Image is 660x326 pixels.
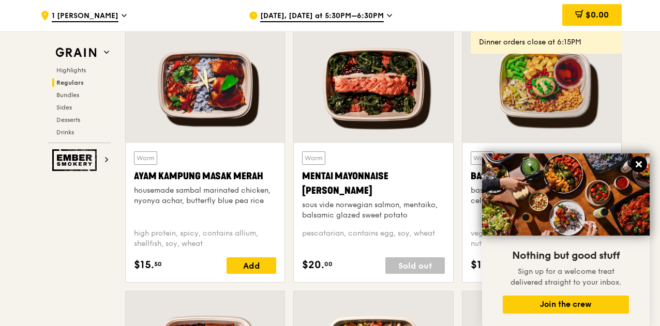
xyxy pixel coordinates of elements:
[302,200,444,221] div: sous vide norwegian salmon, mentaiko, balsamic glazed sweet potato
[586,10,609,20] span: $0.00
[302,257,324,273] span: $20.
[631,156,647,173] button: Close
[260,11,384,22] span: [DATE], [DATE] at 5:30PM–6:30PM
[134,185,276,206] div: housemade sambal marinated chicken, nyonya achar, butterfly blue pea rice
[471,257,491,273] span: $14.
[512,250,620,262] span: Nothing but good stuff
[302,151,325,165] div: Warm
[56,67,86,74] span: Highlights
[471,169,613,183] div: Basil Thunder Tea Rice
[227,257,276,274] div: Add
[302,228,444,249] div: pescatarian, contains egg, soy, wheat
[471,185,613,206] div: basil scented multigrain rice, braised celery mushroom cabbage, hanjuku egg
[154,260,162,268] span: 50
[479,37,613,48] div: Dinner orders close at 6:15PM
[56,104,72,111] span: Sides
[134,257,154,273] span: $15.
[302,169,444,198] div: Mentai Mayonnaise [PERSON_NAME]
[52,43,100,62] img: Grain web logo
[134,228,276,249] div: high protein, spicy, contains allium, shellfish, soy, wheat
[56,116,80,123] span: Desserts
[511,267,621,287] span: Sign up for a welcome treat delivered straight to your inbox.
[56,91,79,99] span: Bundles
[52,149,100,171] img: Ember Smokery web logo
[56,129,74,136] span: Drinks
[503,296,629,314] button: Join the crew
[52,11,118,22] span: 1 [PERSON_NAME]
[56,79,84,86] span: Regulars
[385,257,445,274] div: Sold out
[471,151,494,165] div: Warm
[324,260,333,268] span: 00
[482,153,650,236] img: DSC07876-Edit02-Large.jpeg
[134,169,276,183] div: Ayam Kampung Masak Merah
[134,151,157,165] div: Warm
[471,228,613,249] div: vegetarian, contains allium, barley, egg, nuts, soy, wheat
